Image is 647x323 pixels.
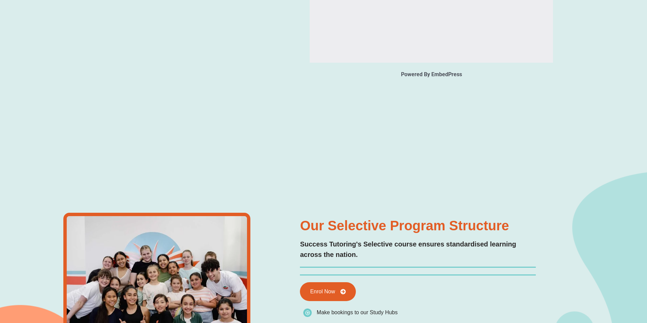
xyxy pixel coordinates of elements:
h2: Our Selective Program Structure [300,219,509,232]
button: Add or edit images [191,1,200,10]
button: Text [172,1,181,10]
span: Enrol Now [310,289,335,294]
iframe: Chat Widget [613,291,647,323]
span: Make bookings to our Study Hubs [317,310,398,315]
img: icon-list.png [303,309,312,317]
p: Success Tutoring's Selective course ensures standardised learning across the nation. [300,239,536,260]
p: Powered By EmbedPress [310,69,553,80]
span: of ⁨0⁩ [40,1,50,10]
button: Draw [181,1,191,10]
span: of ⁨0⁩ [71,1,81,10]
a: Enrol Now [300,282,356,301]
